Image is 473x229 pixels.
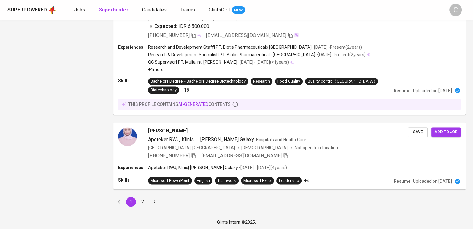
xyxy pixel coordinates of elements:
p: Not open to relocation [295,145,338,151]
span: [EMAIL_ADDRESS][DOMAIN_NAME] [206,32,286,38]
div: Teamwork [217,178,236,184]
p: Research and Development Staff | PT. Biotis Pharmaceuticals [GEOGRAPHIC_DATA] [148,44,312,50]
span: [PHONE_NUMBER] [148,32,190,38]
div: Microsoft Excel [243,178,271,184]
div: Food Quality [277,79,300,84]
span: Save [411,128,424,136]
img: magic_wand.svg [294,32,299,37]
p: • [DATE] - Present ( 2 years ) [315,52,366,58]
div: [GEOGRAPHIC_DATA], [GEOGRAPHIC_DATA] [148,145,235,151]
div: C [449,4,462,16]
span: Add to job [434,128,457,136]
span: AI-generated [178,102,208,107]
p: Uploaded on [DATE] [413,178,452,184]
span: [PHONE_NUMBER] [148,153,190,159]
p: Resume [394,88,410,94]
span: | [196,136,198,143]
p: • [DATE] - [DATE] ( <1 years ) [237,59,289,65]
p: Resume [394,178,410,184]
button: Add to job [431,127,461,137]
p: Uploaded on [DATE] [413,88,452,94]
span: [EMAIL_ADDRESS][DOMAIN_NAME] [202,153,282,159]
p: Experiences [118,164,148,171]
div: English [197,178,210,184]
b: Superhunter [99,7,128,13]
p: Apoteker RWJ, Klinis | [PERSON_NAME] Galaxy [148,164,238,171]
p: QC Supervisor | PT. Mulia Inti [PERSON_NAME] [148,59,237,65]
p: • [DATE] - [DATE] ( 4 years ) [238,164,287,171]
img: app logo [48,5,57,15]
p: +4 more ... [148,66,370,73]
span: Hospitals and Health Care [256,137,306,142]
a: GlintsGPT NEW [209,6,245,14]
div: Research [253,79,270,84]
div: Leadership [279,178,299,184]
span: Apoteker RWJ, Klinis [148,137,194,142]
span: GlintsGPT [209,7,230,13]
p: +18 [182,87,189,93]
div: Quality Control ([GEOGRAPHIC_DATA]) [308,79,375,84]
div: Microsoft PowerPoint [151,178,189,184]
button: page 1 [126,197,136,207]
span: [PERSON_NAME] [148,127,188,135]
a: Candidates [142,6,168,14]
span: Teams [180,7,195,13]
b: Expected: [154,23,177,30]
a: [PERSON_NAME]Apoteker RWJ, Klinis|[PERSON_NAME] GalaxyHospitals and Health Care[GEOGRAPHIC_DATA],... [113,122,466,189]
div: Biotechnology [151,87,177,93]
span: [DEMOGRAPHIC_DATA] [241,145,289,151]
p: Experiences [118,44,148,50]
p: • [DATE] - Present ( 2 years ) [312,44,362,50]
span: Jobs [74,7,85,13]
span: Candidates [142,7,167,13]
div: IDR 6.500.000 [148,23,209,30]
button: Go to page 2 [138,197,148,207]
nav: pagination navigation [113,197,160,207]
p: Skills [118,177,148,183]
button: Save [408,127,428,137]
span: NEW [232,7,245,13]
a: Superhunter [99,6,130,14]
p: Research & Development Specialist | PT. Biotis Pharmaceuticals [GEOGRAPHIC_DATA] [148,52,315,58]
p: Skills [118,78,148,84]
a: Teams [180,6,196,14]
p: this profile contains contents [128,101,231,107]
a: Jobs [74,6,86,14]
span: [PERSON_NAME] Galaxy [200,137,254,142]
p: +4 [304,177,309,184]
img: 45266a844a7c5739fb0ba16d587ceeb2.jpg [118,127,137,146]
button: Go to next page [150,197,160,207]
div: Bachelors Degree > Bachelors Degree Biotechnology [151,79,246,84]
div: Superpowered [7,7,47,14]
a: Superpoweredapp logo [7,5,57,15]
